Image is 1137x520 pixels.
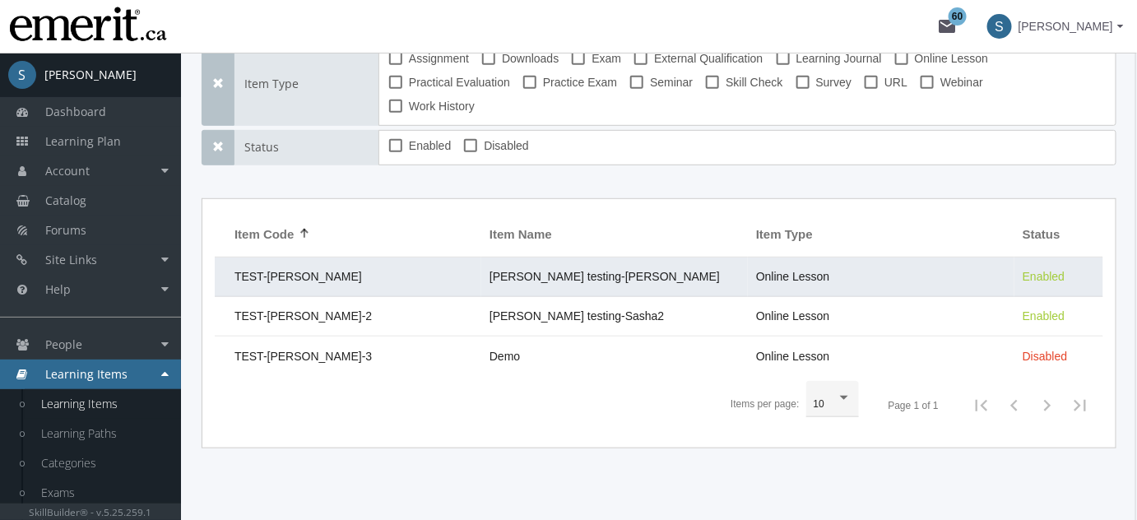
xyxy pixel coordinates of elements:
span: S [8,61,36,89]
small: SkillBuilder® - v.5.25.259.1 [30,505,152,518]
span: Site Links [45,252,97,267]
span: Rustici testing-Sasha2 [490,309,664,323]
div: Page 1 of 1 [889,399,939,413]
span: Exam [592,49,621,68]
span: Disabled [484,136,528,156]
span: Online Lesson [756,270,830,283]
span: Enabled [1023,309,1065,323]
span: TEST-Sasha [234,270,362,283]
span: Downloads [502,49,559,68]
button: Previous page [998,389,1031,422]
span: Online Lesson [756,309,830,323]
span: Item Type [234,43,378,126]
span: Catalog [45,193,86,208]
div: Item Name [490,225,567,243]
div: Items per page: [731,397,799,411]
div: [PERSON_NAME] [44,67,137,83]
span: TEST-Sasha-3 [234,350,372,363]
mat-icon: mail [938,16,958,36]
span: Online Lesson [756,350,830,363]
mat-select: Items per page: [814,399,852,411]
span: Status [234,130,378,165]
span: People [45,337,82,352]
span: URL [884,72,907,92]
span: Learning Plan [45,133,121,149]
span: Status [1023,225,1060,243]
span: Skill Check [726,72,782,92]
span: Learning Journal [796,49,882,68]
div: Item Code [234,225,309,243]
span: Dashboard [45,104,106,119]
span: Online Lesson [915,49,989,68]
a: Exams [25,478,181,508]
span: Help [45,281,71,297]
span: [PERSON_NAME] [1019,12,1113,41]
span: Enabled [1023,270,1065,283]
span: Survey [816,72,852,92]
span: External Qualification [654,49,763,68]
a: Learning Items [25,389,181,419]
span: Seminar [650,72,693,92]
span: Item Name [490,225,552,243]
span: Practical Evaluation [409,72,510,92]
span: TEST-Sasha-2 [234,309,372,323]
button: First Page [965,389,998,422]
span: Learning Items [45,366,128,382]
a: Categories [25,448,181,478]
span: Account [45,163,90,179]
span: Item Type [756,225,813,243]
span: Assignment [409,49,469,68]
span: Item Code [234,225,295,243]
span: Demo [490,350,520,363]
button: Last page [1064,389,1097,422]
span: Rustici testing-Sasha [490,270,720,283]
span: Forums [45,222,86,238]
span: Webinar [940,72,983,92]
a: Learning Paths [25,419,181,448]
span: Work History [409,96,475,116]
span: S [987,14,1012,39]
span: Enabled [409,136,451,156]
span: Disabled [1023,350,1067,363]
span: Practice Exam [543,72,617,92]
span: 10 [814,398,824,410]
button: Next page [1031,389,1064,422]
